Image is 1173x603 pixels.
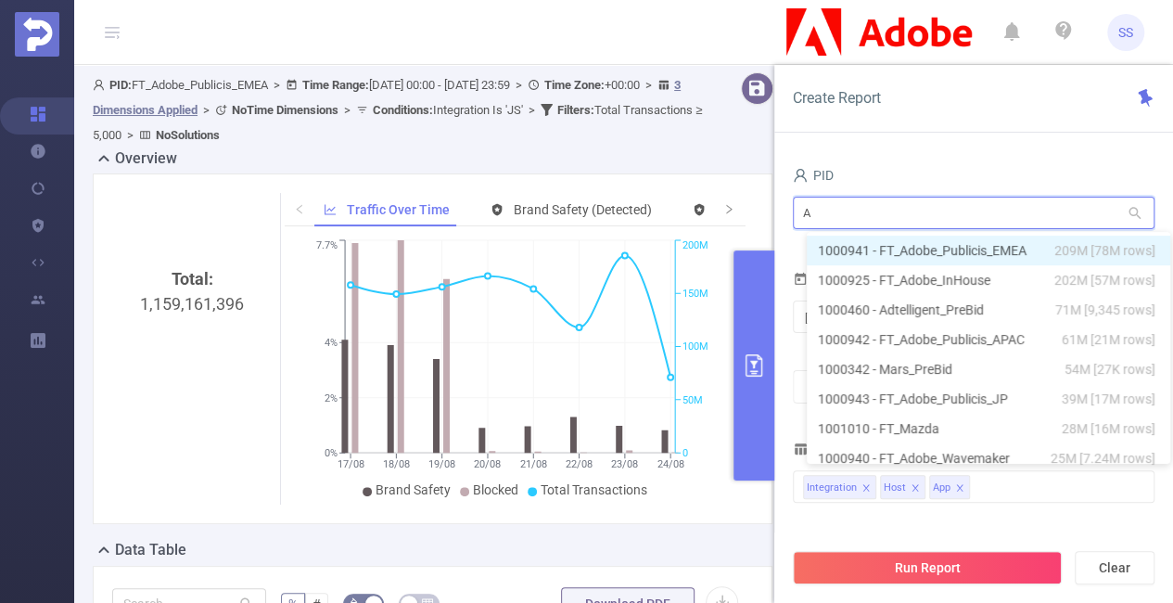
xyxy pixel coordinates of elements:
span: > [510,78,528,92]
li: 1000942 - FT_Adobe_Publicis_APAC [807,325,1170,354]
b: PID: [109,78,132,92]
span: Brand Safety [376,482,451,497]
tspan: 22/08 [566,458,593,470]
li: 1000460 - Adtelligent_PreBid [807,295,1170,325]
span: Create Report [793,89,881,107]
li: 1000940 - FT_Adobe_Wavemaker [807,443,1170,473]
tspan: 0 [682,447,688,459]
span: Time Range [793,272,881,287]
span: 28M [16M rows] [1062,418,1155,439]
tspan: 21/08 [519,458,546,470]
div: App [933,476,950,500]
input: Start date [803,305,953,330]
tspan: 17/08 [337,458,363,470]
span: Dimensions [793,442,880,456]
li: App [929,475,970,499]
i: icon: user [793,168,808,183]
i: icon: close [955,483,964,494]
i: icon: line-chart [324,203,337,216]
span: 25M [7.24M rows] [1051,448,1155,468]
i: icon: right [723,203,734,214]
span: Integration Is 'JS' [373,103,523,117]
div: icon: rightAdvanced Time Properties [794,371,1154,403]
tspan: 19/08 [428,458,455,470]
li: 1000342 - Mars_PreBid [807,354,1170,384]
span: 39M [17M rows] [1062,389,1155,409]
tspan: 24/08 [657,458,683,470]
img: Protected Media [15,12,59,57]
span: Total Transactions [541,482,647,497]
b: Filters : [557,103,594,117]
tspan: 23/08 [611,458,638,470]
i: icon: user [93,79,109,91]
span: Traffic Over Time [347,202,450,217]
span: > [198,103,215,117]
tspan: 200M [682,240,708,252]
span: Blocked [473,482,518,497]
span: 202M [57M rows] [1054,270,1155,290]
tspan: 100M [682,341,708,353]
b: No Time Dimensions [232,103,338,117]
b: Time Range: [302,78,369,92]
li: Integration [803,475,876,499]
tspan: 18/08 [383,458,410,470]
b: Time Zone: [544,78,605,92]
button: Run Report [793,551,1062,584]
tspan: 150M [682,288,708,300]
tspan: 7.7% [316,240,338,252]
span: PID [793,168,834,183]
span: > [121,128,139,142]
tspan: 4% [325,337,338,349]
div: Host [884,476,906,500]
button: Clear [1075,551,1154,584]
span: > [640,78,657,92]
h2: Data Table [115,539,186,561]
b: No Solutions [156,128,220,142]
span: SS [1118,14,1133,51]
li: 1001010 - FT_Mazda [807,414,1170,443]
span: > [523,103,541,117]
span: 209M [78M rows] [1054,240,1155,261]
i: icon: left [294,203,305,214]
i: icon: close [861,483,871,494]
li: Host [880,475,925,499]
span: FT_Adobe_Publicis_EMEA [DATE] 00:00 - [DATE] 23:59 +00:00 [93,78,702,142]
tspan: 0% [325,447,338,459]
span: > [338,103,356,117]
span: 61M [21M rows] [1062,329,1155,350]
span: Brand Safety (Detected) [514,202,652,217]
tspan: 50M [682,394,703,406]
li: 1000925 - FT_Adobe_InHouse [807,265,1170,295]
div: Integration [807,476,857,500]
div: 1,159,161,396 [120,266,265,578]
tspan: 2% [325,392,338,404]
span: > [268,78,286,92]
b: Conditions : [373,103,433,117]
span: 71M [9,345 rows] [1055,300,1155,320]
li: 1000941 - FT_Adobe_Publicis_EMEA [807,236,1170,265]
tspan: 20/08 [474,458,501,470]
span: 54M [27K rows] [1065,359,1155,379]
i: icon: close [911,483,920,494]
li: 1000943 - FT_Adobe_Publicis_JP [807,384,1170,414]
b: Total: [172,269,213,289]
h2: Overview [115,148,177,170]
